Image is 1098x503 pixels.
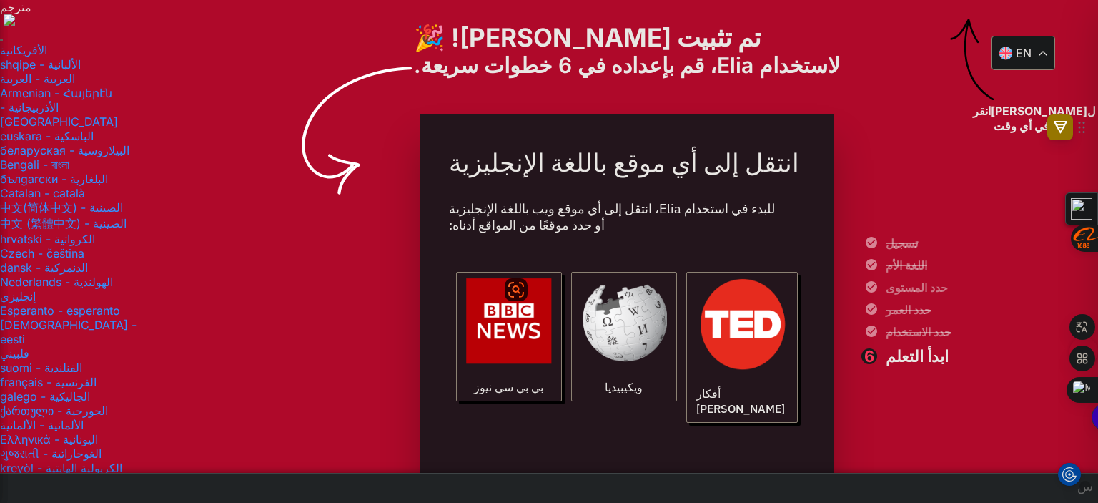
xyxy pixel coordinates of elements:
[466,278,552,364] img: بي بي سي
[449,200,775,217] font: للبدء في استخدام Elia، انتقل إلى أي موقع ويب باللغة الإنجليزية
[696,278,788,370] img: تيد
[886,236,918,250] font: تسجيل
[449,217,605,233] font: أو حدد موقعًا من المواقع أدناه:
[686,272,798,422] a: أفكار [PERSON_NAME]
[973,104,991,118] font: انقر
[414,52,840,78] font: لاستخدام Elia، قم بإعداده في 6 خطوات سريعة.
[886,258,927,273] font: اللغة الأم
[886,347,949,366] font: ابدأ التعلم
[886,303,931,317] font: حدد العمر
[886,280,948,295] font: حدد المستوى
[456,272,562,401] a: بي بي سي نيوز
[581,278,667,364] img: ويكيبيديا
[1016,46,1032,60] font: en
[886,325,951,339] font: حدد الاستخدام
[571,272,677,401] a: ويكيبيديا
[508,281,525,298] img: svg+xml,%3Csvg%20xmlns%3D%22http%3A%2F%2Fwww.w3.org%2F2000%2Fsvg%22%20width%3D%2224%22%20height%3...
[449,145,799,178] font: انتقل إلى أي موقع باللغة الإنجليزية
[1079,481,1091,492] div: إغلاق شريط الأدوات
[605,380,643,394] font: ويكيبيديا
[474,380,543,394] font: بي بي سي نيوز
[991,104,1096,133] font: ل[PERSON_NAME] في أي وقت
[4,14,15,26] img: right-arrow.png
[1077,479,1093,494] font: س
[414,22,761,52] font: تم تثبيت [PERSON_NAME]! 🎉
[696,386,785,416] font: أفكار [PERSON_NAME]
